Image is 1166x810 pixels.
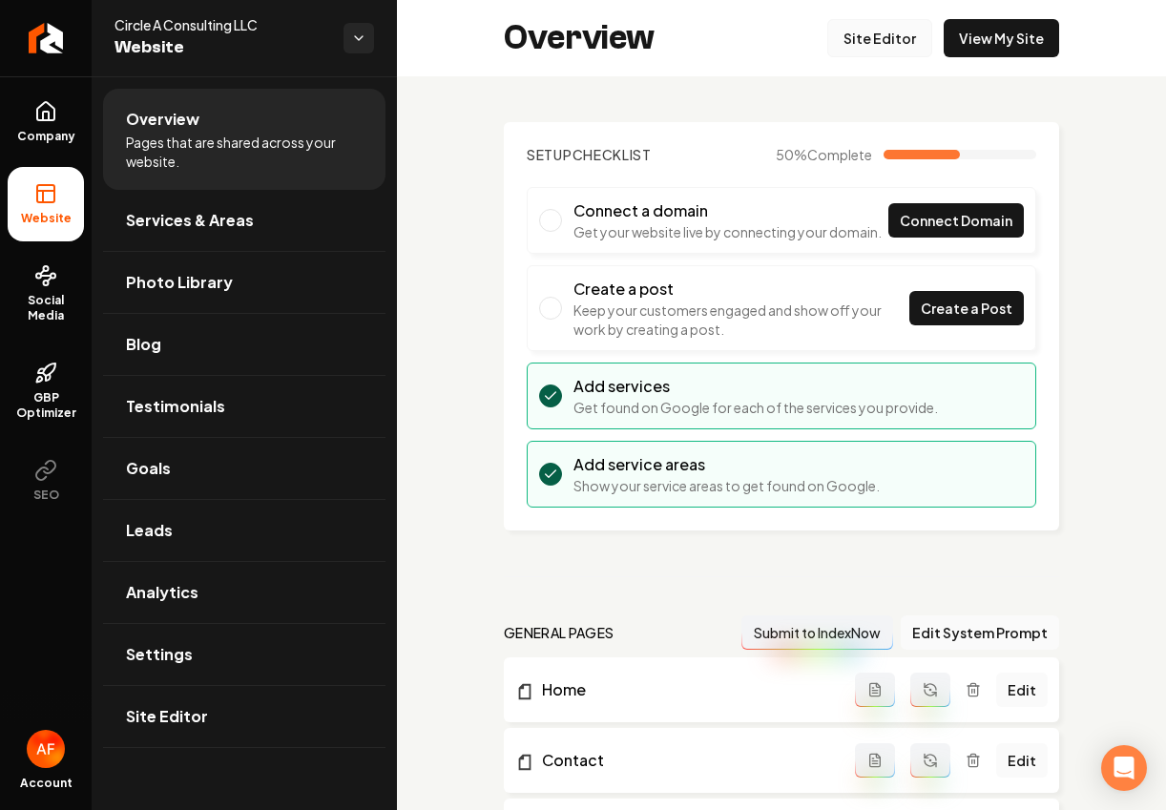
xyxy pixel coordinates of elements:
a: Leads [103,500,385,561]
span: Analytics [126,581,198,604]
button: Edit System Prompt [901,615,1059,650]
a: Home [515,678,855,701]
button: SEO [8,444,84,518]
a: Testimonials [103,376,385,437]
a: Social Media [8,249,84,339]
span: Goals [126,457,171,480]
span: Connect Domain [900,211,1012,231]
h2: general pages [504,623,614,642]
span: Circle A Consulting LLC [115,15,328,34]
span: Photo Library [126,271,233,294]
span: Website [115,34,328,61]
button: Add admin page prompt [855,673,895,707]
h3: Add service areas [573,453,880,476]
span: Leads [126,519,173,542]
a: Settings [103,624,385,685]
p: Keep your customers engaged and show off your work by creating a post. [573,301,909,339]
span: Overview [126,108,199,131]
a: Connect Domain [888,203,1024,238]
span: SEO [26,488,67,503]
p: Show your service areas to get found on Google. [573,476,880,495]
span: Setup [527,146,573,163]
h3: Add services [573,375,938,398]
a: Goals [103,438,385,499]
a: Contact [515,749,855,772]
span: 50 % [776,145,872,164]
span: Settings [126,643,193,666]
a: Edit [996,673,1048,707]
button: Open user button [27,730,65,768]
a: Photo Library [103,252,385,313]
span: GBP Optimizer [8,390,84,421]
span: Complete [807,146,872,163]
span: Website [13,211,79,226]
span: Pages that are shared across your website. [126,133,363,171]
p: Get your website live by connecting your domain. [573,222,882,241]
span: Company [10,129,83,144]
a: View My Site [944,19,1059,57]
a: Create a Post [909,291,1024,325]
a: Edit [996,743,1048,778]
img: Rebolt Logo [29,23,64,53]
button: Submit to IndexNow [741,615,893,650]
h2: Checklist [527,145,652,164]
a: Site Editor [827,19,932,57]
a: GBP Optimizer [8,346,84,436]
span: Create a Post [921,299,1012,319]
h2: Overview [504,19,655,57]
a: Blog [103,314,385,375]
div: Open Intercom Messenger [1101,745,1147,791]
a: Site Editor [103,686,385,747]
span: Site Editor [126,705,208,728]
a: Analytics [103,562,385,623]
button: Add admin page prompt [855,743,895,778]
span: Social Media [8,293,84,323]
h3: Connect a domain [573,199,882,222]
img: Avan Fahimi [27,730,65,768]
a: Company [8,85,84,159]
span: Testimonials [126,395,225,418]
a: Services & Areas [103,190,385,251]
span: Blog [126,333,161,356]
h3: Create a post [573,278,909,301]
span: Services & Areas [126,209,254,232]
span: Account [20,776,73,791]
p: Get found on Google for each of the services you provide. [573,398,938,417]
